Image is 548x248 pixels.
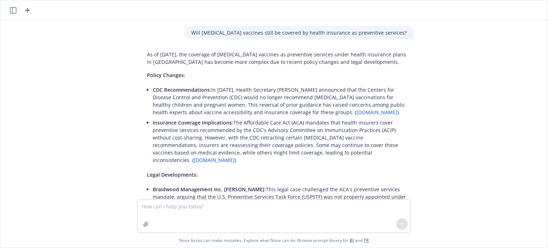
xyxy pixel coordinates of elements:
span: Nova Assist can make mistakes. Explore what Nova can do: Browse prompt library for and [179,233,369,248]
a: [DOMAIN_NAME] [356,109,397,116]
a: BI [350,237,354,243]
p: As of [DATE], the coverage of [MEDICAL_DATA] vaccines as preventive services under health insuran... [147,51,407,66]
span: Legal Developments: [147,171,198,178]
a: TR [364,237,369,243]
p: Will [MEDICAL_DATA] vaccines still be covered by health insurance as preventive services? [191,29,407,36]
p: The Affordable Care Act (ACA) mandates that health insurers cover preventive services recommended... [153,119,407,164]
p: In [DATE], Health Secretary [PERSON_NAME] announced that the Centers for Disease Control and Prev... [153,86,407,116]
span: Braidwood Management Inc. [PERSON_NAME]: [153,186,266,193]
span: CDC Recommendations: [153,86,211,93]
span: Insurance Coverage Implications: [153,119,233,126]
span: Policy Changes: [147,72,185,79]
li: This legal case challenged the ACA's preventive services mandate, arguing that the U.S. Preventiv... [153,184,407,232]
a: [DOMAIN_NAME] [194,157,235,163]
